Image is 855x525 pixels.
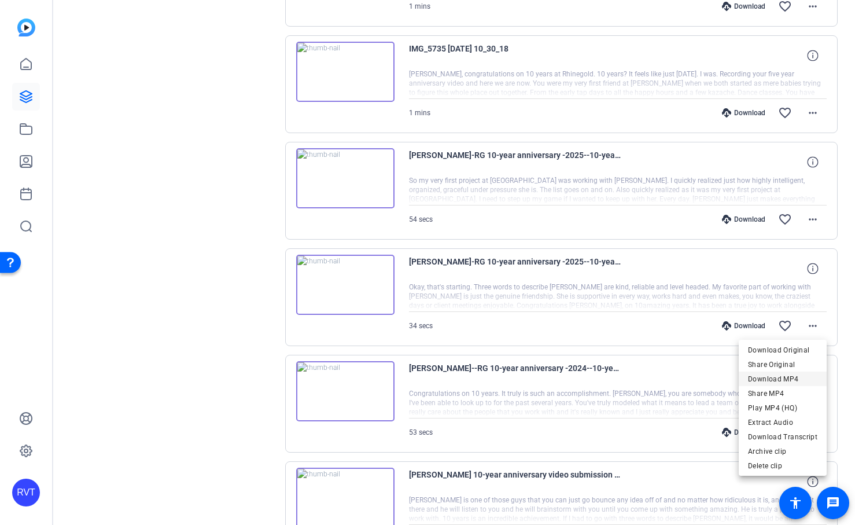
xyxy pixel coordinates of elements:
[748,372,817,386] span: Download MP4
[748,401,817,415] span: Play MP4 (HQ)
[748,387,817,401] span: Share MP4
[748,459,817,473] span: Delete clip
[748,358,817,372] span: Share Original
[748,445,817,458] span: Archive clip
[748,416,817,429] span: Extract Audio
[748,430,817,444] span: Download Transcript
[748,343,817,357] span: Download Original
